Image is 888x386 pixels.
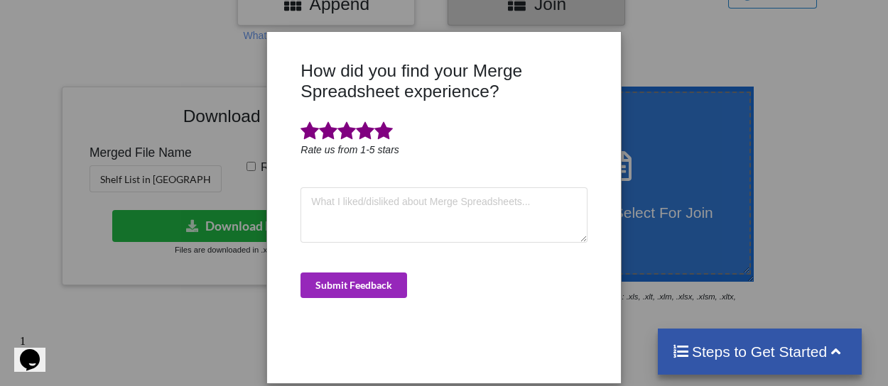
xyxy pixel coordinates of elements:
h3: How did you find your Merge Spreadsheet experience? [300,60,587,102]
button: Submit Feedback [300,272,407,298]
i: Rate us from 1-5 stars [300,144,399,155]
h4: Steps to Get Started [672,343,848,360]
iframe: chat widget [14,329,60,372]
